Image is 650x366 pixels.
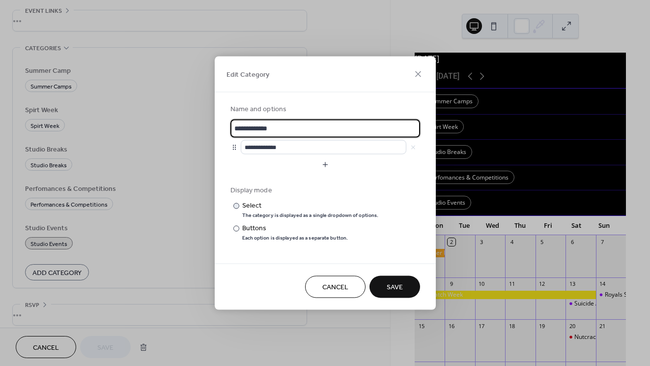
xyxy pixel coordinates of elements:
div: The category is displayed as a single dropdown of options. [242,212,379,219]
div: Display mode [230,185,418,196]
span: Cancel [322,282,348,293]
div: Buttons [242,223,346,234]
div: Select [242,201,377,211]
span: Edit Category [226,70,269,80]
div: Each option is displayed as a separate button. [242,235,348,242]
button: Cancel [305,276,366,298]
span: Save [387,282,403,293]
button: Save [369,276,420,298]
div: Name and options [230,104,418,115]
